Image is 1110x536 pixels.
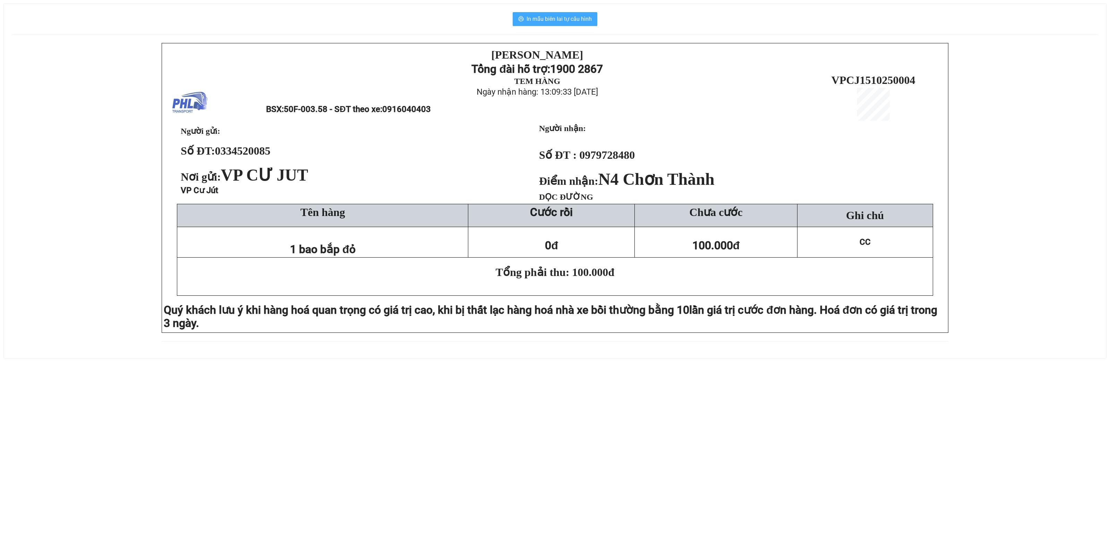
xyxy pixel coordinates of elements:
[527,15,592,23] span: In mẫu biên lai tự cấu hình
[514,77,560,86] strong: TEM HÀNG
[579,149,635,161] span: 0979728480
[290,243,356,256] span: 1 bao bắp đỏ
[221,166,308,184] span: VP CƯ JUT
[846,209,884,222] span: Ghi chú
[530,206,573,219] strong: Cước rồi
[172,86,207,121] img: logo
[545,239,558,252] span: 0đ
[598,170,715,188] span: N4 Chơn Thành
[692,239,740,252] span: 100.000đ
[539,124,586,133] strong: Người nhận:
[513,12,597,26] button: printerIn mẫu biên lai tự cấu hình
[471,62,550,76] strong: Tổng đài hỗ trợ:
[539,149,577,161] strong: Số ĐT :
[518,16,524,23] span: printer
[496,266,614,278] span: Tổng phải thu: 100.000đ
[550,62,603,76] strong: 1900 2867
[266,104,430,114] span: BSX:
[164,303,689,317] span: Quý khách lưu ý khi hàng hoá quan trọng có giá trị cao, khi bị thất lạc hàng hoá nhà xe bồi thườn...
[539,192,593,201] span: DỌC ĐƯỜNG
[215,145,271,157] span: 0334520085
[181,127,220,136] span: Người gửi:
[181,185,218,195] span: VP Cư Jút
[181,171,311,183] span: Nơi gửi:
[491,49,583,61] strong: [PERSON_NAME]
[831,74,915,86] span: VPCJ1510250004
[300,206,345,218] span: Tên hàng
[181,145,271,157] strong: Số ĐT:
[284,104,430,114] span: 50F-003.58 - SĐT theo xe:
[860,237,871,247] span: CC
[477,87,598,97] span: Ngày nhận hàng: 13:09:33 [DATE]
[382,104,431,114] span: 0916040403
[164,303,937,330] span: lần giá trị cước đơn hàng. Hoá đơn có giá trị trong 3 ngày.
[539,175,715,187] strong: Điểm nhận:
[689,206,742,218] span: Chưa cước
